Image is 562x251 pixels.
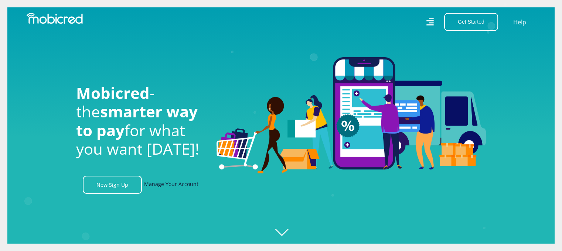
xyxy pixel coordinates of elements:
[76,84,205,158] h1: - the for what you want [DATE]!
[444,13,498,31] button: Get Started
[513,17,527,27] a: Help
[217,57,486,174] img: Welcome to Mobicred
[83,176,142,194] a: New Sign Up
[144,176,198,194] a: Manage Your Account
[27,13,83,24] img: Mobicred
[76,82,150,103] span: Mobicred
[76,101,198,140] span: smarter way to pay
